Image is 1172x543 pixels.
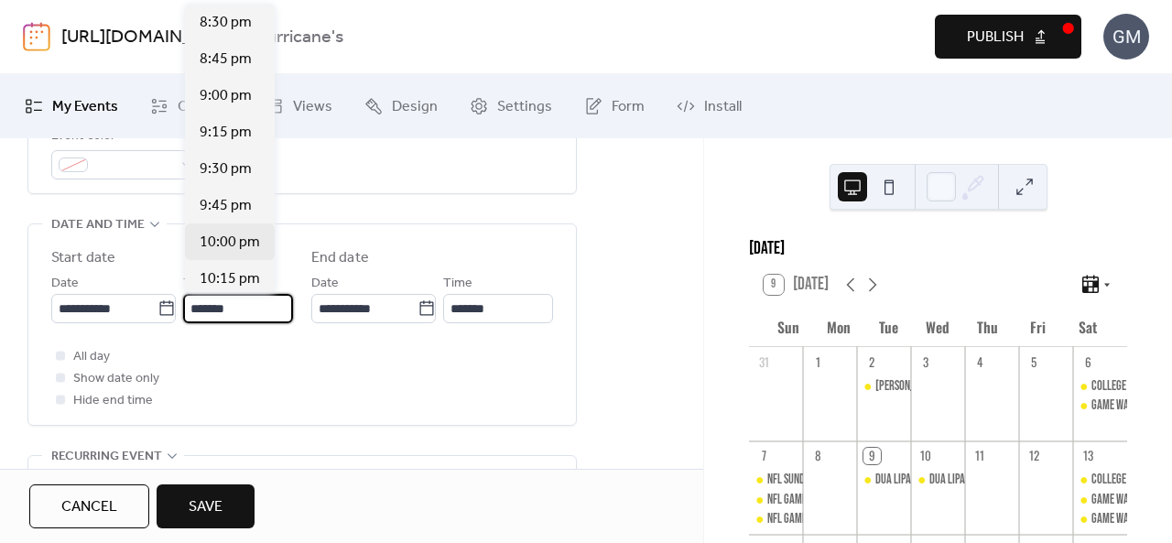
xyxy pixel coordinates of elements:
div: DUA LIPA PRE-SHOW PARTY [911,471,965,489]
span: Recurring event [51,446,162,468]
span: Show date only [73,368,159,390]
span: 9:30 pm [200,158,252,180]
span: Time [443,273,472,295]
div: 6 [1080,353,1096,370]
span: 9:45 pm [200,195,252,217]
div: 31 [755,353,772,370]
img: logo [23,22,50,51]
div: GAME WATCH - WVU [1073,491,1127,509]
span: Date and time [51,214,145,236]
span: 10:00 pm [200,232,260,254]
a: Design [351,81,451,131]
div: [PERSON_NAME] PRE-SHOW PARTY [875,377,1012,396]
div: Sun [764,308,813,347]
span: 8:30 pm [200,12,252,34]
span: Connect [178,96,233,118]
div: Fri [1013,308,1062,347]
div: GAME WATCH - VANDERBILT [1073,510,1127,528]
div: 4 [971,353,988,370]
div: 9 [863,448,880,464]
button: Cancel [29,484,149,528]
span: Save [189,496,222,518]
div: 5 [1025,353,1042,370]
span: 9:15 pm [200,122,252,144]
a: Settings [456,81,566,131]
span: Install [704,96,742,118]
div: End date [311,247,369,269]
div: 1 [809,353,826,370]
div: NFL GAME WATCH - BROWNS [767,491,877,509]
div: NFL GAME WATCH - 49ERS [749,510,803,528]
button: Publish [935,15,1081,59]
span: Time [183,273,212,295]
div: NFL GAME WATCH - 49ERS [767,510,869,528]
span: Cancel [61,496,117,518]
div: 10 [917,448,934,464]
div: 11 [971,448,988,464]
div: Start date [51,247,115,269]
div: DUA LIPA TICKET GIVEAWAY & PRE-SHOW PARTY [857,471,911,489]
div: GM [1103,14,1149,60]
div: 13 [1080,448,1096,464]
div: Wed [913,308,962,347]
span: 8:45 pm [200,49,252,71]
div: COLLEGE FOOTBALL SATURDAYS [1073,377,1127,396]
span: Publish [967,27,1024,49]
span: All day [73,346,110,368]
span: My Events [52,96,118,118]
div: 7 [755,448,772,464]
div: DUA LIPA TICKET GIVEAWAY & PRE-SHOW PARTY [875,471,1062,489]
div: Tue [863,308,913,347]
span: Date [311,273,339,295]
span: Hide end time [73,390,153,412]
div: 8 [809,448,826,464]
span: 10:15 pm [200,268,260,290]
div: 3 [917,353,934,370]
div: DUA LIPA PRE-SHOW PARTY [929,471,1036,489]
div: NFL SUNDAYS [749,471,803,489]
button: Save [157,484,255,528]
span: 9:00 pm [200,85,252,107]
span: Date [51,273,79,295]
div: NFL SUNDAYS [767,471,819,489]
a: Views [252,81,346,131]
div: Sat [1063,308,1112,347]
div: 12 [1025,448,1042,464]
a: Connect [136,81,247,131]
div: COLLEGE FOOTBALL SATURDAYS [1073,471,1127,489]
div: Thu [963,308,1013,347]
div: Mon [813,308,863,347]
div: [DATE] [749,236,1127,263]
a: [URL][DOMAIN_NAME] [61,20,246,55]
div: GAME WATCH - VANDERBILT [1073,396,1127,415]
a: Install [663,81,755,131]
div: GAME WATCH - WVU [1091,491,1169,509]
span: Form [612,96,645,118]
b: Hurricane's [254,20,343,55]
span: Settings [497,96,552,118]
span: Design [392,96,438,118]
div: NFL GAME WATCH - BROWNS [749,491,803,509]
a: Form [570,81,658,131]
span: Views [293,96,332,118]
div: Event color [51,125,198,147]
div: 2 [863,353,880,370]
a: My Events [11,81,132,131]
div: BENSON BOONE PRE-SHOW PARTY [857,377,911,396]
